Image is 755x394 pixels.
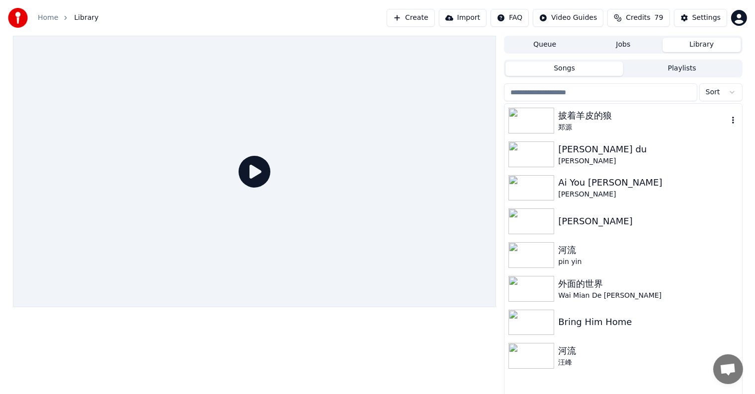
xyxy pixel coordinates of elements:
div: Bring Him Home [558,315,738,329]
button: Songs [505,62,623,76]
a: Home [38,13,58,23]
div: 外面的世界 [558,277,738,291]
button: Library [663,38,741,52]
button: Playlists [623,62,741,76]
div: Wai Mian De [PERSON_NAME] [558,291,738,301]
button: FAQ [491,9,529,27]
div: Settings [692,13,721,23]
button: Video Guides [533,9,603,27]
button: Credits79 [607,9,670,27]
img: youka [8,8,28,28]
div: 汪峰 [558,358,738,368]
button: Import [439,9,487,27]
div: [PERSON_NAME] [558,156,738,166]
button: Jobs [584,38,663,52]
div: Open chat [713,354,743,384]
div: [PERSON_NAME] du [558,142,738,156]
span: Credits [626,13,650,23]
span: Sort [706,87,720,97]
span: 79 [655,13,664,23]
nav: breadcrumb [38,13,98,23]
div: Ai You [PERSON_NAME] [558,176,738,190]
button: Create [387,9,435,27]
button: Queue [505,38,584,52]
div: [PERSON_NAME] [558,214,738,228]
div: 披着羊皮的狼 [558,109,728,123]
span: Library [74,13,98,23]
div: 河流 [558,243,738,257]
div: [PERSON_NAME] [558,190,738,199]
div: 河流 [558,344,738,358]
div: pin yin [558,257,738,267]
button: Settings [674,9,727,27]
div: 郑源 [558,123,728,132]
